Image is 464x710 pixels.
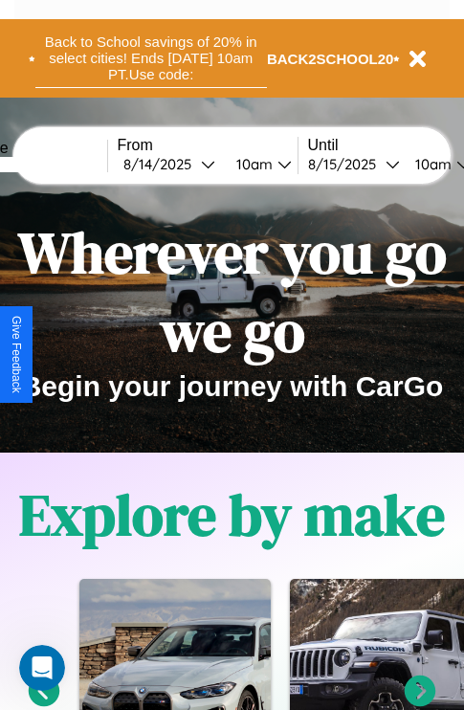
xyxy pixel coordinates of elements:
[35,29,267,88] button: Back to School savings of 20% in select cities! Ends [DATE] 10am PT.Use code:
[406,155,456,173] div: 10am
[308,155,386,173] div: 8 / 15 / 2025
[267,51,394,67] b: BACK2SCHOOL20
[10,316,23,393] div: Give Feedback
[118,154,221,174] button: 8/14/2025
[227,155,277,173] div: 10am
[19,645,65,691] iframe: Intercom live chat
[123,155,201,173] div: 8 / 14 / 2025
[19,476,445,554] h1: Explore by make
[118,137,298,154] label: From
[221,154,298,174] button: 10am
